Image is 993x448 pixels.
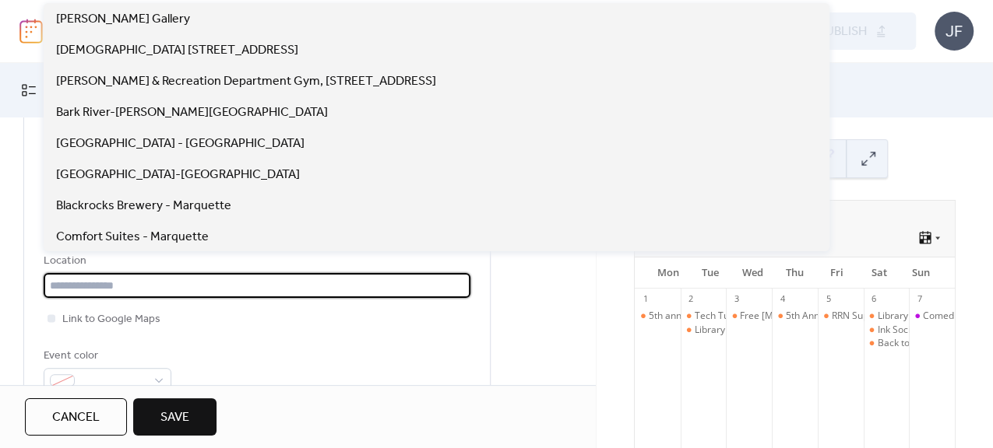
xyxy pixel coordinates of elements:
div: Fri [816,257,858,289]
div: 5 [822,293,834,305]
div: Thu [773,257,815,289]
div: Library of Things [695,324,767,337]
span: [GEOGRAPHIC_DATA]-[GEOGRAPHIC_DATA] [56,166,300,184]
span: [DEMOGRAPHIC_DATA] [STREET_ADDRESS] [56,41,298,60]
span: Bark River-[PERSON_NAME][GEOGRAPHIC_DATA] [56,103,328,122]
a: My Events [9,69,112,111]
div: 7 [914,293,925,305]
div: 5th annual Labor Day Celebration [635,310,681,323]
div: RRN Super Sale [832,310,899,323]
span: [PERSON_NAME] & Recreation Department Gym, [STREET_ADDRESS] [56,72,436,91]
div: Wed [731,257,773,289]
div: Library of Things [864,310,910,323]
div: Free [MEDICAL_DATA] at-home testing kits [740,310,925,323]
span: Save [160,408,189,427]
div: Location [44,252,467,271]
div: 3 [731,293,742,305]
span: Link to Google Maps [62,310,160,329]
div: 4 [776,293,788,305]
div: Comedian Tyler Fowler at Island Resort and Casino Club 41 [909,310,955,323]
div: 5th Annual Monarchs Blessing Ceremony [772,310,818,323]
div: Library of Things [681,324,727,337]
img: logo [19,19,43,44]
button: Save [133,398,217,436]
div: Sat [858,257,900,289]
div: 5th Annual Monarchs Blessing Ceremony [786,310,965,323]
div: Mon [647,257,689,289]
div: Back to School Open House [864,337,910,350]
span: [PERSON_NAME] Gallery [56,10,190,29]
div: JF [935,12,974,51]
div: Ink Society [877,324,923,337]
span: Blackrocks Brewery - Marquette [56,197,231,215]
div: Ink Society [864,324,910,337]
button: Cancel [25,398,127,436]
div: 1 [639,293,651,305]
div: 2 [685,293,697,305]
div: Tue [689,257,731,289]
div: Free Covid-19 at-home testing kits [726,310,772,323]
div: Library of Things [877,310,949,323]
div: Sun [900,257,942,289]
span: [GEOGRAPHIC_DATA] - [GEOGRAPHIC_DATA] [56,135,305,153]
span: Cancel [52,408,100,427]
div: 6 [868,293,880,305]
div: RRN Super Sale [818,310,864,323]
div: Tech Tuesdays [681,310,727,323]
div: Tech Tuesdays [695,310,759,323]
div: 5th annual [DATE] Celebration [649,310,780,323]
div: Event color [44,347,168,366]
span: Comfort Suites - Marquette [56,228,209,247]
